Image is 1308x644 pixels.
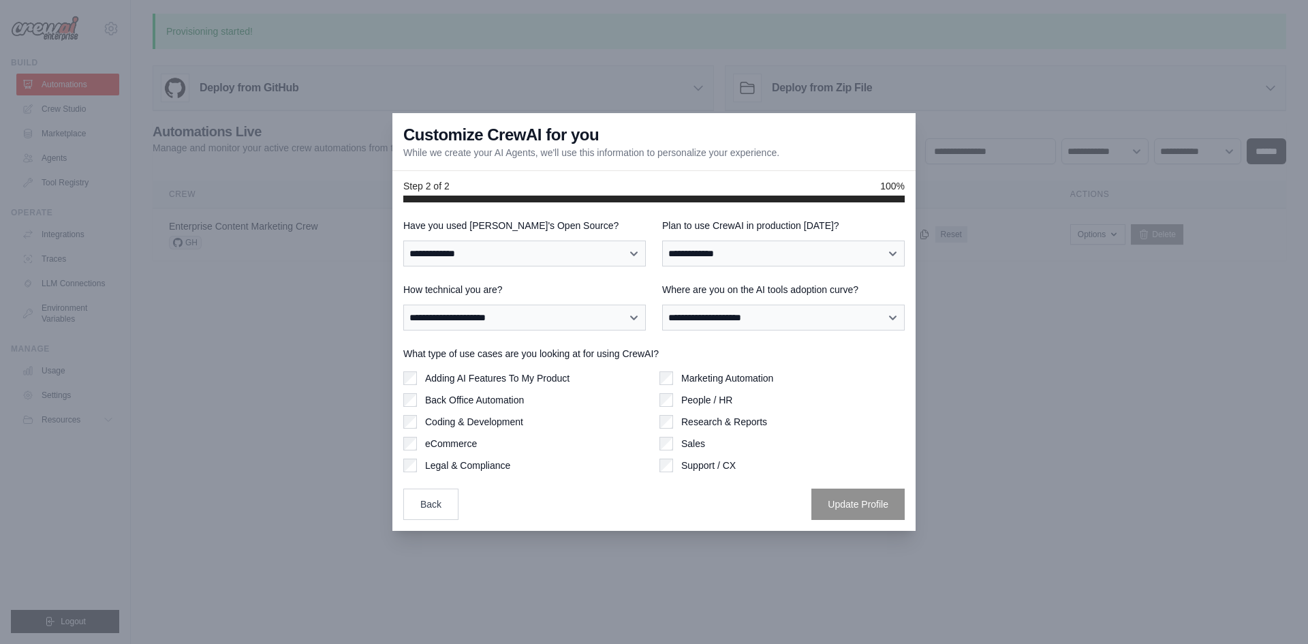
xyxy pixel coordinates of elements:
span: 100% [880,179,905,193]
h3: Customize CrewAI for you [403,124,599,146]
label: People / HR [681,393,732,407]
label: Sales [681,437,705,450]
label: Back Office Automation [425,393,524,407]
label: Have you used [PERSON_NAME]'s Open Source? [403,219,646,232]
button: Back [403,489,458,520]
label: eCommerce [425,437,477,450]
label: Research & Reports [681,415,767,429]
button: Update Profile [811,489,905,520]
span: Step 2 of 2 [403,179,450,193]
label: Support / CX [681,459,736,472]
label: What type of use cases are you looking at for using CrewAI? [403,347,905,361]
label: Where are you on the AI tools adoption curve? [662,283,905,296]
label: How technical you are? [403,283,646,296]
label: Plan to use CrewAI in production [DATE]? [662,219,905,232]
label: Adding AI Features To My Product [425,371,570,385]
label: Coding & Development [425,415,523,429]
p: While we create your AI Agents, we'll use this information to personalize your experience. [403,146,779,159]
label: Marketing Automation [681,371,773,385]
label: Legal & Compliance [425,459,510,472]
